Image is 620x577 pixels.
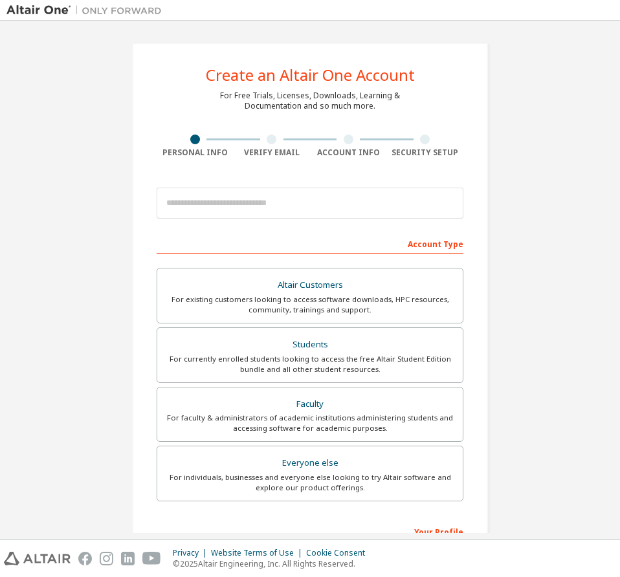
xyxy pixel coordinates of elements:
div: Your Profile [157,521,463,541]
div: Security Setup [387,147,464,158]
div: Personal Info [157,147,234,158]
div: Students [165,336,455,354]
div: Website Terms of Use [211,548,306,558]
div: For faculty & administrators of academic institutions administering students and accessing softwa... [165,413,455,433]
div: Altair Customers [165,276,455,294]
div: Faculty [165,395,455,413]
p: © 2025 Altair Engineering, Inc. All Rights Reserved. [173,558,373,569]
div: For existing customers looking to access software downloads, HPC resources, community, trainings ... [165,294,455,315]
img: linkedin.svg [121,552,135,565]
div: Everyone else [165,454,455,472]
div: Account Info [310,147,387,158]
img: youtube.svg [142,552,161,565]
div: Account Type [157,233,463,254]
div: Cookie Consent [306,548,373,558]
div: For individuals, businesses and everyone else looking to try Altair software and explore our prod... [165,472,455,493]
img: altair_logo.svg [4,552,71,565]
img: instagram.svg [100,552,113,565]
div: Create an Altair One Account [206,67,415,83]
div: For Free Trials, Licenses, Downloads, Learning & Documentation and so much more. [220,91,400,111]
div: Privacy [173,548,211,558]
div: Verify Email [234,147,311,158]
img: Altair One [6,4,168,17]
div: For currently enrolled students looking to access the free Altair Student Edition bundle and all ... [165,354,455,375]
img: facebook.svg [78,552,92,565]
